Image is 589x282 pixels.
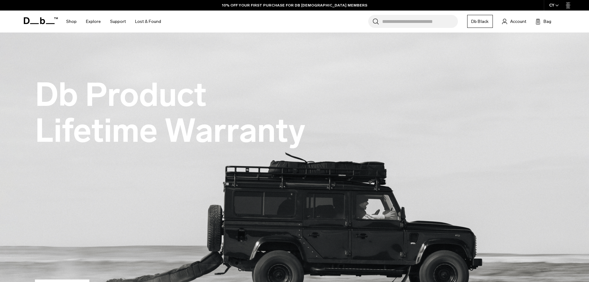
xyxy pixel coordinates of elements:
[110,11,126,33] a: Support
[35,77,313,149] h1: Db Product Lifetime Warranty
[222,2,367,8] a: 10% OFF YOUR FIRST PURCHASE FOR DB [DEMOGRAPHIC_DATA] MEMBERS
[66,11,77,33] a: Shop
[510,18,526,25] span: Account
[467,15,493,28] a: Db Black
[502,18,526,25] a: Account
[544,18,551,25] span: Bag
[62,11,166,33] nav: Main Navigation
[135,11,161,33] a: Lost & Found
[536,18,551,25] button: Bag
[86,11,101,33] a: Explore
